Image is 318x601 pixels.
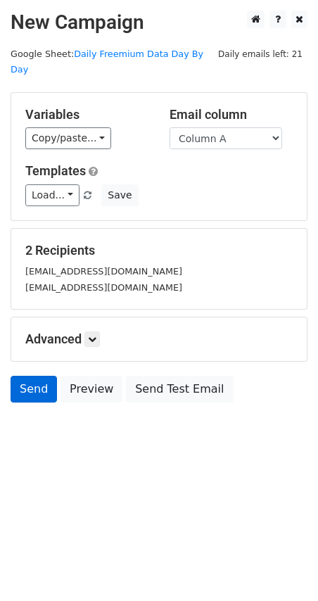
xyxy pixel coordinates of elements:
a: Daily Freemium Data Day By Day [11,49,203,75]
h2: New Campaign [11,11,307,34]
a: Send [11,376,57,403]
button: Save [101,184,138,206]
h5: Variables [25,107,148,122]
small: [EMAIL_ADDRESS][DOMAIN_NAME] [25,266,182,277]
iframe: Chat Widget [248,533,318,601]
h5: Email column [170,107,293,122]
a: Daily emails left: 21 [213,49,307,59]
a: Templates [25,163,86,178]
small: [EMAIL_ADDRESS][DOMAIN_NAME] [25,282,182,293]
a: Send Test Email [126,376,233,403]
small: Google Sheet: [11,49,203,75]
h5: 2 Recipients [25,243,293,258]
a: Preview [61,376,122,403]
h5: Advanced [25,331,293,347]
a: Copy/paste... [25,127,111,149]
a: Load... [25,184,79,206]
span: Daily emails left: 21 [213,46,307,62]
